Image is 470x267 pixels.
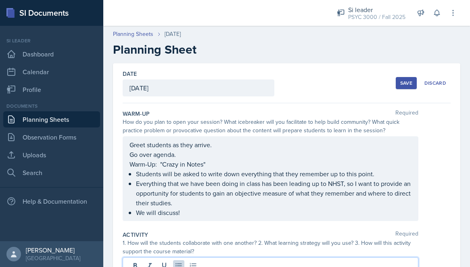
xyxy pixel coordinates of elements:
div: [GEOGRAPHIC_DATA] [26,254,80,262]
div: [PERSON_NAME] [26,246,80,254]
span: Required [395,231,418,239]
div: Save [400,80,412,86]
button: Save [396,77,417,89]
span: Required [395,110,418,118]
p: Students will be asked to write down everything that they remember up to this point. [136,169,412,179]
p: Greet students as they arrive. [130,140,412,150]
button: Discard [420,77,451,89]
a: Observation Forms [3,129,100,145]
a: Dashboard [3,46,100,62]
div: Documents [3,102,100,110]
div: Help & Documentation [3,193,100,209]
label: Activity [123,231,148,239]
p: Warm-Up: "Crazy in Notes" [130,159,412,169]
div: How do you plan to open your session? What icebreaker will you facilitate to help build community... [123,118,418,135]
p: Everything that we have been doing in class has been leading up to NHST, so I want to provide an ... [136,179,412,208]
label: Warm-Up [123,110,150,118]
label: Date [123,70,137,78]
p: Go over agenda. [130,150,412,159]
a: Calendar [3,64,100,80]
div: Si leader [3,37,100,44]
a: Profile [3,81,100,98]
div: Si leader [348,5,405,15]
div: 1. How will the students collaborate with one another? 2. What learning strategy will you use? 3.... [123,239,418,256]
a: Search [3,165,100,181]
div: PSYC 3000 / Fall 2025 [348,13,405,21]
a: Planning Sheets [3,111,100,127]
p: We will discuss! [136,208,412,217]
a: Planning Sheets [113,30,153,38]
div: [DATE] [165,30,181,38]
div: Discard [424,80,446,86]
h2: Planning Sheet [113,42,460,57]
a: Uploads [3,147,100,163]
